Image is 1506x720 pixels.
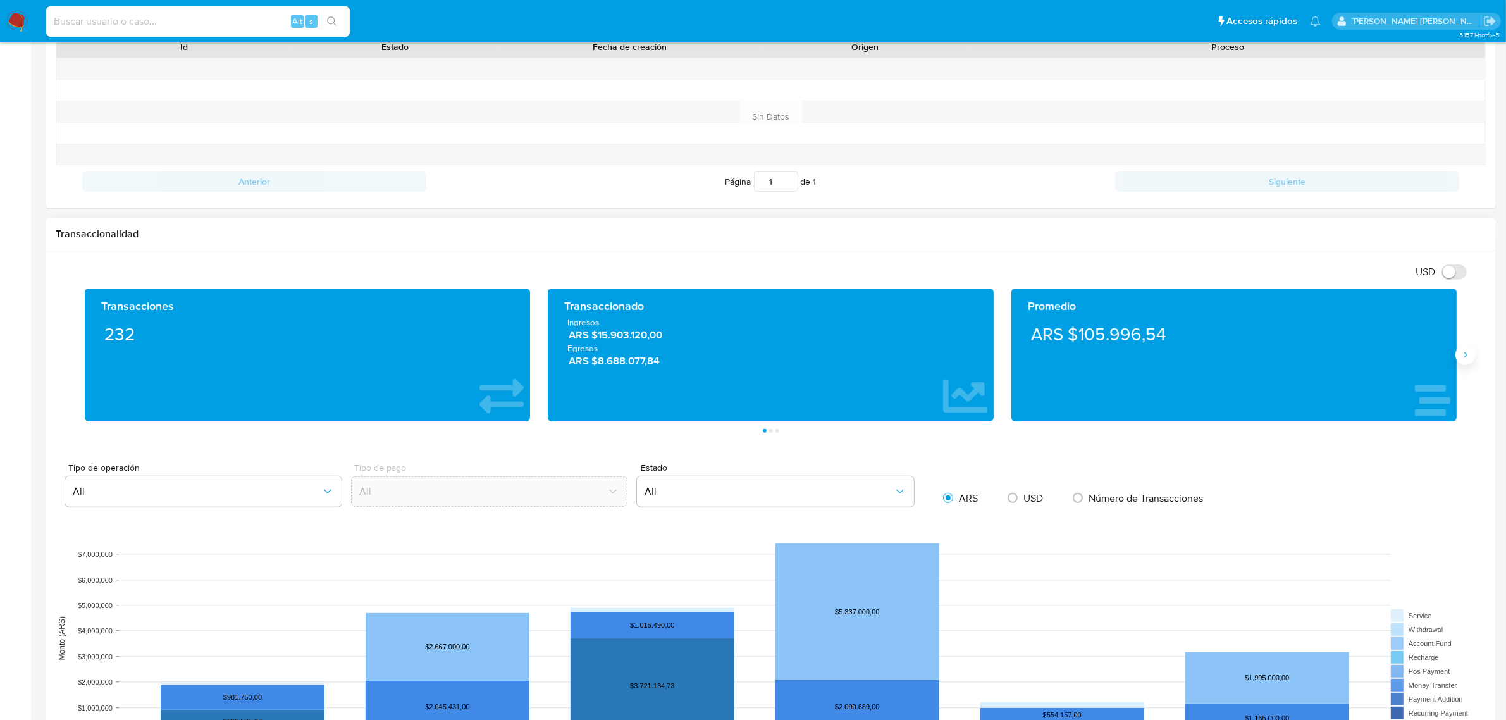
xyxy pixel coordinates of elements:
span: Accesos rápidos [1226,15,1297,28]
a: Salir [1483,15,1497,28]
span: s [309,15,313,27]
input: Buscar usuario o caso... [46,13,350,30]
div: Id [87,40,280,53]
div: Proceso [979,40,1476,53]
button: search-icon [319,13,345,30]
div: Fecha de creación [509,40,751,53]
div: Estado [298,40,491,53]
span: 1 [813,175,817,188]
span: 3.157.1-hotfix-5 [1459,30,1500,40]
button: Anterior [82,171,426,192]
div: Origen [768,40,961,53]
p: mayra.pernia@mercadolibre.com [1352,15,1479,27]
a: Notificaciones [1310,16,1321,27]
span: Página de [725,171,817,192]
button: Siguiente [1115,171,1459,192]
h1: Transaccionalidad [56,228,1486,240]
span: Alt [292,15,302,27]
